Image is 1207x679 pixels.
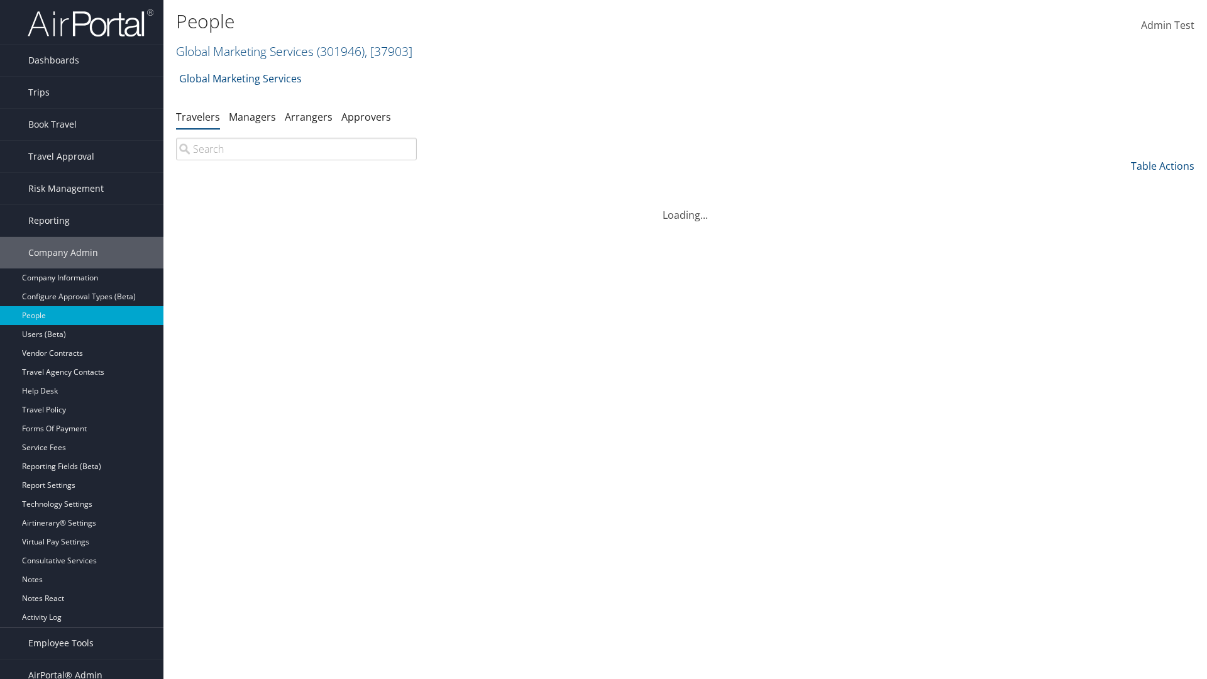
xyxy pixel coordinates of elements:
span: , [ 37903 ] [365,43,412,60]
span: Reporting [28,205,70,236]
a: Admin Test [1141,6,1194,45]
div: Loading... [176,192,1194,223]
img: airportal-logo.png [28,8,153,38]
input: Search [176,138,417,160]
span: ( 301946 ) [317,43,365,60]
span: Employee Tools [28,627,94,659]
span: Dashboards [28,45,79,76]
h1: People [176,8,855,35]
span: Admin Test [1141,18,1194,32]
span: Book Travel [28,109,77,140]
a: Arrangers [285,110,333,124]
a: Travelers [176,110,220,124]
a: Table Actions [1131,159,1194,173]
span: Travel Approval [28,141,94,172]
a: Approvers [341,110,391,124]
a: Global Marketing Services [176,43,412,60]
a: Global Marketing Services [179,66,302,91]
span: Company Admin [28,237,98,268]
a: Managers [229,110,276,124]
span: Trips [28,77,50,108]
span: Risk Management [28,173,104,204]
